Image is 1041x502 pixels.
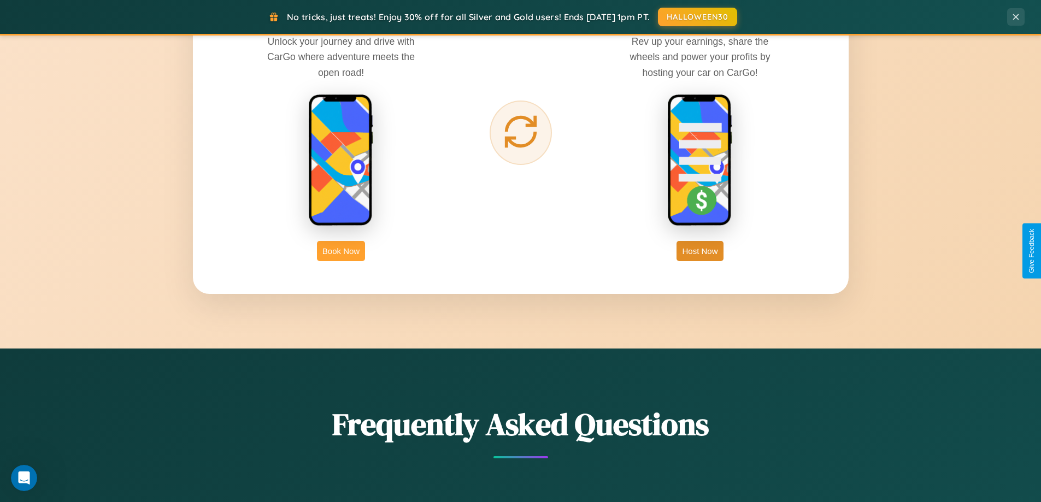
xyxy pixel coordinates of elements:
button: Host Now [677,241,723,261]
iframe: Intercom live chat [11,465,37,491]
div: Give Feedback [1028,229,1036,273]
h2: Frequently Asked Questions [193,403,849,445]
button: Book Now [317,241,365,261]
span: No tricks, just treats! Enjoy 30% off for all Silver and Gold users! Ends [DATE] 1pm PT. [287,11,650,22]
button: HALLOWEEN30 [658,8,737,26]
p: Unlock your journey and drive with CarGo where adventure meets the open road! [259,34,423,80]
img: host phone [667,94,733,227]
p: Rev up your earnings, share the wheels and power your profits by hosting your car on CarGo! [618,34,782,80]
img: rent phone [308,94,374,227]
